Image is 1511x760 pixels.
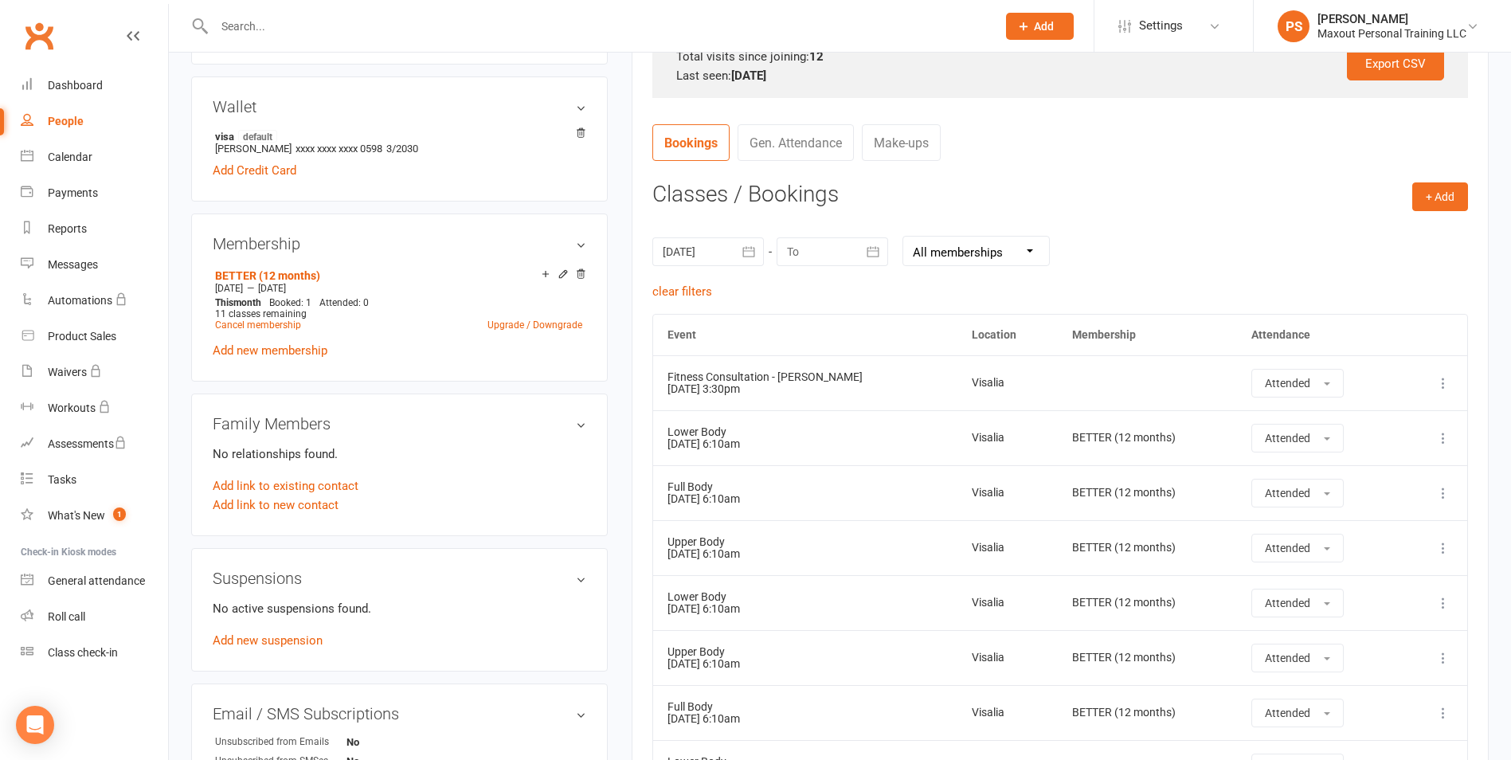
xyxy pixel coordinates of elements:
[215,319,301,331] a: Cancel membership
[48,79,103,92] div: Dashboard
[48,186,98,199] div: Payments
[1058,315,1238,355] th: Membership
[113,507,126,521] span: 1
[258,283,286,294] span: [DATE]
[809,49,824,64] strong: 12
[213,415,586,433] h3: Family Members
[972,597,1043,609] div: Visalia
[667,646,943,658] div: Upper Body
[21,247,168,283] a: Messages
[653,315,957,355] th: Event
[653,520,957,575] td: [DATE] 6:10am
[386,143,418,155] span: 3/2030
[1317,26,1466,41] div: Maxout Personal Training LLC
[346,736,438,748] strong: No
[972,542,1043,554] div: Visalia
[209,15,985,37] input: Search...
[213,633,323,648] a: Add new suspension
[1072,542,1223,554] div: BETTER (12 months)
[972,432,1043,444] div: Visalia
[972,707,1043,719] div: Visalia
[213,161,296,180] a: Add Credit Card
[1265,432,1310,445] span: Attended
[1034,20,1054,33] span: Add
[21,599,168,635] a: Roll call
[676,47,1444,66] div: Total visits since joining:
[21,635,168,671] a: Class kiosk mode
[48,574,145,587] div: General attendance
[211,282,586,295] div: —
[1265,542,1310,554] span: Attended
[213,496,339,515] a: Add link to new contact
[667,536,943,548] div: Upper Body
[213,570,586,587] h3: Suspensions
[21,563,168,599] a: General attendance kiosk mode
[957,315,1057,355] th: Location
[48,330,116,343] div: Product Sales
[21,390,168,426] a: Workouts
[296,143,382,155] span: xxxx xxxx xxxx 0598
[21,68,168,104] a: Dashboard
[48,473,76,486] div: Tasks
[653,685,957,740] td: [DATE] 6:10am
[213,476,358,496] a: Add link to existing contact
[16,706,54,744] div: Open Intercom Messenger
[1237,315,1402,355] th: Attendance
[215,308,307,319] span: 11 classes remaining
[1278,10,1309,42] div: PS
[667,481,943,493] div: Full Body
[1072,707,1223,719] div: BETTER (12 months)
[213,343,327,358] a: Add new membership
[1265,487,1310,499] span: Attended
[215,297,233,308] span: This
[653,575,957,630] td: [DATE] 6:10am
[21,104,168,139] a: People
[48,646,118,659] div: Class check-in
[213,445,586,464] p: No relationships found.
[487,319,582,331] a: Upgrade / Downgrade
[48,509,105,522] div: What's New
[21,211,168,247] a: Reports
[1006,13,1074,40] button: Add
[19,16,59,56] a: Clubworx
[48,610,85,623] div: Roll call
[269,297,311,308] span: Booked: 1
[1251,644,1344,672] button: Attended
[862,124,941,161] a: Make-ups
[48,258,98,271] div: Messages
[1251,479,1344,507] button: Attended
[1265,707,1310,719] span: Attended
[48,402,96,414] div: Workouts
[215,269,320,282] a: BETTER (12 months)
[1072,652,1223,664] div: BETTER (12 months)
[215,735,346,750] div: Unsubscribed from Emails
[738,124,854,161] a: Gen. Attendance
[653,465,957,520] td: [DATE] 6:10am
[972,377,1043,389] div: Visalia
[48,151,92,163] div: Calendar
[48,366,87,378] div: Waivers
[667,591,943,603] div: Lower Body
[21,498,168,534] a: What's New1
[215,130,578,143] strong: visa
[21,319,168,355] a: Product Sales
[48,222,87,235] div: Reports
[667,426,943,438] div: Lower Body
[213,235,586,253] h3: Membership
[48,115,84,127] div: People
[1347,47,1444,80] a: Export CSV
[1412,182,1468,211] button: + Add
[1072,487,1223,499] div: BETTER (12 months)
[48,294,112,307] div: Automations
[238,130,277,143] span: default
[215,283,243,294] span: [DATE]
[21,283,168,319] a: Automations
[1317,12,1466,26] div: [PERSON_NAME]
[652,182,1468,207] h3: Classes / Bookings
[652,284,712,299] a: clear filters
[213,599,586,618] p: No active suspensions found.
[213,127,586,157] li: [PERSON_NAME]
[1265,377,1310,390] span: Attended
[676,66,1444,85] div: Last seen:
[1251,534,1344,562] button: Attended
